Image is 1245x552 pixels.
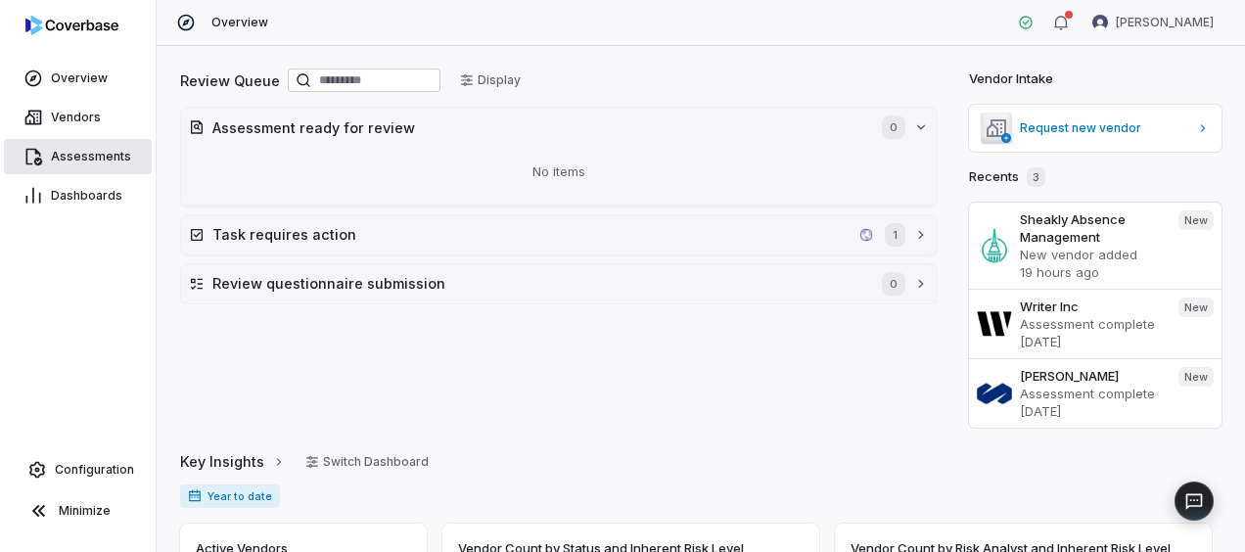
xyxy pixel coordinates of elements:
[51,110,101,125] span: Vendors
[51,149,131,164] span: Assessments
[969,167,1045,187] h2: Recents
[59,503,111,519] span: Minimize
[1020,120,1188,136] span: Request new vendor
[189,147,929,198] div: No items
[4,61,152,96] a: Overview
[180,441,286,483] a: Key Insights
[1116,15,1214,30] span: [PERSON_NAME]
[212,273,862,294] h2: Review questionnaire submission
[1092,15,1108,30] img: Kourtney Shields avatar
[181,264,937,303] button: Review questionnaire submission0
[212,224,852,245] h2: Task requires action
[1020,402,1163,420] p: [DATE]
[1020,367,1163,385] h3: [PERSON_NAME]
[1178,210,1214,230] span: New
[8,491,148,530] button: Minimize
[1020,385,1163,402] p: Assessment complete
[188,489,202,503] svg: Date range for report
[25,16,118,35] img: logo-D7KZi-bG.svg
[180,484,280,508] span: Year to date
[969,69,1053,89] h2: Vendor Intake
[4,100,152,135] a: Vendors
[1178,298,1214,317] span: New
[211,15,268,30] span: Overview
[969,289,1222,358] a: Writer IncAssessment complete[DATE]New
[180,70,280,91] h2: Review Queue
[51,70,108,86] span: Overview
[55,462,134,478] span: Configuration
[51,188,122,204] span: Dashboards
[969,358,1222,428] a: [PERSON_NAME]Assessment complete[DATE]New
[1178,367,1214,387] span: New
[4,139,152,174] a: Assessments
[882,272,905,296] span: 0
[1020,210,1163,246] h3: Sheakly Absence Management
[1020,298,1163,315] h3: Writer Inc
[8,452,148,487] a: Configuration
[181,215,937,254] button: Task requires actiononecallcm.com1
[1020,315,1163,333] p: Assessment complete
[1020,246,1163,263] p: New vendor added
[1020,333,1163,350] p: [DATE]
[1081,8,1225,37] button: Kourtney Shields avatar[PERSON_NAME]
[180,451,264,472] span: Key Insights
[969,203,1222,289] a: Sheakly Absence ManagementNew vendor added19 hours agoNew
[448,66,532,95] button: Display
[1027,167,1045,187] span: 3
[212,117,862,138] h2: Assessment ready for review
[294,447,440,477] button: Switch Dashboard
[885,223,905,247] span: 1
[969,105,1222,152] a: Request new vendor
[882,115,905,139] span: 0
[181,108,937,147] button: Assessment ready for review0
[4,178,152,213] a: Dashboards
[1020,263,1163,281] p: 19 hours ago
[174,441,292,483] button: Key Insights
